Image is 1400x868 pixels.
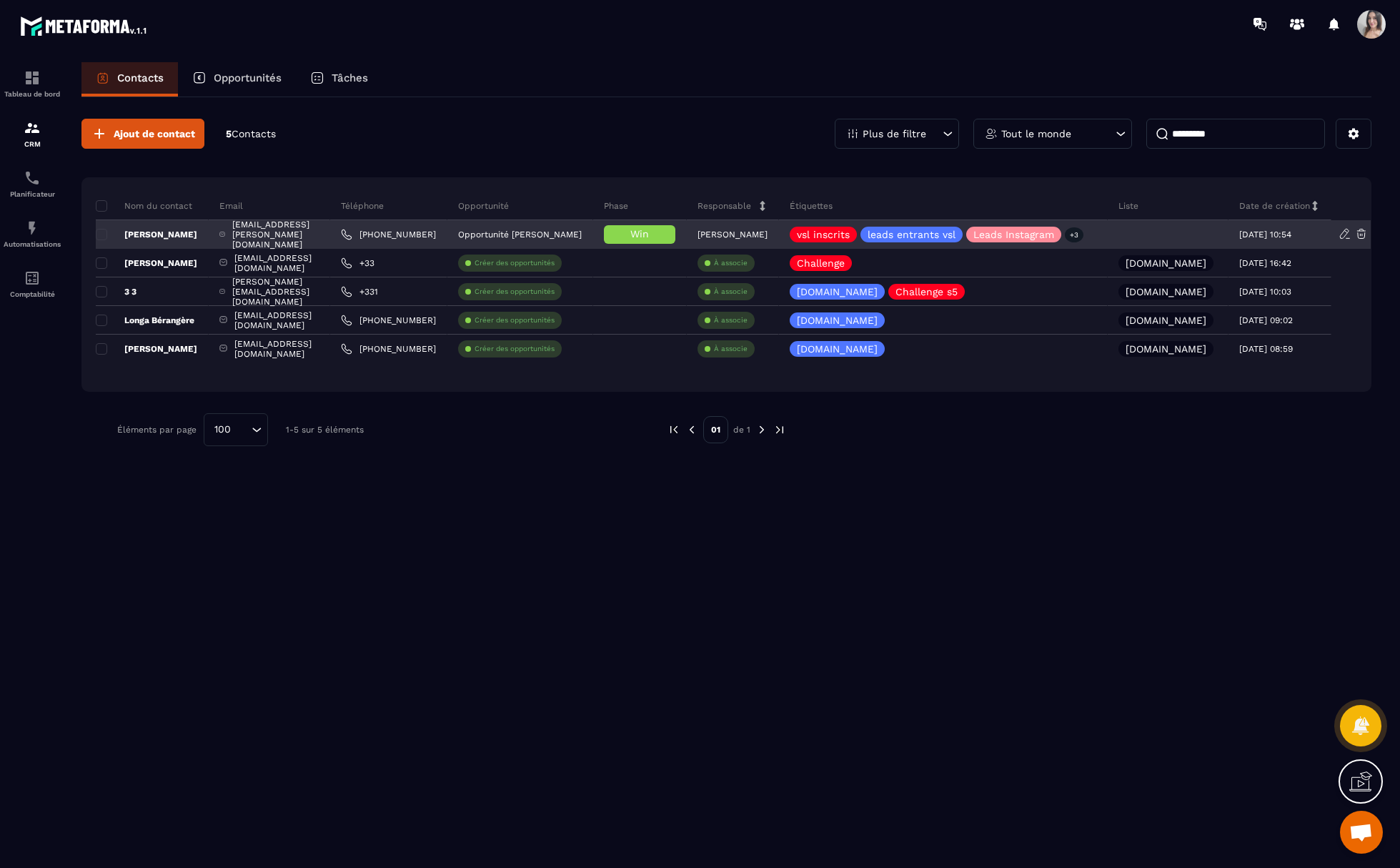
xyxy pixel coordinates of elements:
a: Opportunités [178,62,296,97]
p: Tâches [332,71,368,84]
p: À associe [714,315,748,325]
p: Opportunités [214,71,282,84]
p: Plus de filtre [863,129,926,139]
a: schedulerschedulerPlanificateur [4,159,61,209]
p: vsl inscrits [797,230,850,240]
p: Automatisations [4,240,61,248]
p: Créer des opportunités [475,344,555,354]
img: next [773,423,786,436]
a: [PHONE_NUMBER] [341,343,436,355]
p: Créer des opportunités [475,315,555,325]
p: 3 3 [96,286,136,297]
p: Opportunité [PERSON_NAME] [458,230,582,240]
span: Win [630,228,649,240]
a: +33 [341,257,374,269]
p: Nom du contact [96,200,192,212]
button: Ajout de contact [81,119,204,149]
p: Tout le monde [1001,129,1071,139]
p: Leads Instagram [973,230,1054,240]
p: [PERSON_NAME] [697,230,768,240]
p: Comptabilité [4,290,61,298]
img: logo [20,13,149,39]
p: Tableau de bord [4,90,61,98]
p: Longa Bérangère [96,315,194,326]
p: [DOMAIN_NAME] [1126,344,1206,354]
p: À associe [714,344,748,354]
p: Phase [604,200,628,212]
img: formation [24,69,41,87]
img: scheduler [24,169,41,187]
p: Date de création [1239,200,1310,212]
p: [PERSON_NAME] [96,229,197,240]
p: Contacts [117,71,164,84]
p: CRM [4,140,61,148]
p: +3 [1065,227,1083,242]
a: [PHONE_NUMBER] [341,229,436,240]
img: accountant [24,270,41,287]
p: [DATE] 10:03 [1239,287,1291,297]
p: Créer des opportunités [475,258,555,268]
p: [DOMAIN_NAME] [797,315,878,325]
p: Créer des opportunités [475,287,555,297]
p: 01 [703,416,728,443]
p: [DOMAIN_NAME] [797,287,878,297]
a: formationformationCRM [4,109,61,159]
p: 5 [226,127,276,141]
p: [DOMAIN_NAME] [1126,287,1206,297]
p: [PERSON_NAME] [96,343,197,355]
img: automations [24,220,41,237]
p: [DATE] 10:54 [1239,230,1291,240]
p: À associe [714,258,748,268]
p: [DOMAIN_NAME] [1126,258,1206,268]
div: Search for option [204,413,268,446]
p: [PERSON_NAME] [96,257,197,269]
img: prev [667,423,680,436]
p: Challenge [797,258,845,268]
p: 1-5 sur 5 éléments [286,425,364,435]
p: [DATE] 08:59 [1239,344,1293,354]
span: 100 [209,422,236,438]
a: +331 [341,286,378,297]
a: Tâches [296,62,382,97]
img: prev [685,423,698,436]
a: formationformationTableau de bord [4,59,61,109]
p: Email [219,200,243,212]
span: Contacts [232,128,276,139]
img: formation [24,119,41,137]
p: leads entrants vsl [868,230,955,240]
p: Responsable [697,200,751,212]
p: Planificateur [4,190,61,198]
p: [DATE] 16:42 [1239,258,1291,268]
p: [DOMAIN_NAME] [1126,315,1206,325]
p: de 1 [733,424,750,435]
a: Ouvrir le chat [1340,811,1383,854]
input: Search for option [236,422,248,438]
p: Étiquettes [790,200,833,212]
a: automationsautomationsAutomatisations [4,209,61,259]
p: À associe [714,287,748,297]
p: Challenge s5 [895,287,958,297]
p: [DATE] 09:02 [1239,315,1293,325]
img: next [755,423,768,436]
p: Opportunité [458,200,509,212]
p: [DOMAIN_NAME] [797,344,878,354]
p: Liste [1118,200,1138,212]
a: [PHONE_NUMBER] [341,315,436,326]
span: Ajout de contact [114,127,195,141]
p: Téléphone [341,200,384,212]
a: Contacts [81,62,178,97]
a: accountantaccountantComptabilité [4,259,61,309]
p: Éléments par page [117,425,197,435]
